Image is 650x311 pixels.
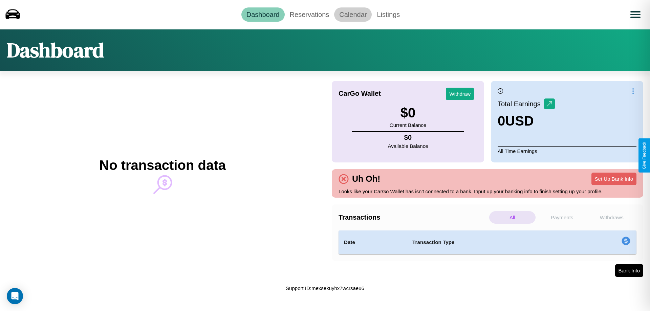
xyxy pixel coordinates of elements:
p: Support ID: mexsekuyhx7wcrsaeu6 [286,284,364,293]
h2: No transaction data [99,158,225,173]
p: Current Balance [390,120,426,130]
button: Withdraw [446,88,474,100]
table: simple table [339,230,636,254]
p: All [489,211,536,224]
h4: Uh Oh! [349,174,384,184]
div: Open Intercom Messenger [7,288,23,304]
p: Looks like your CarGo Wallet has isn't connected to a bank. Input up your banking info to finish ... [339,187,636,196]
p: Withdraws [588,211,635,224]
div: Give Feedback [642,142,647,169]
h3: $ 0 [390,105,426,120]
a: Listings [372,7,405,22]
h1: Dashboard [7,36,104,64]
p: Payments [539,211,585,224]
a: Calendar [334,7,372,22]
a: Dashboard [241,7,285,22]
h4: $ 0 [388,134,428,141]
a: Reservations [285,7,334,22]
p: Available Balance [388,141,428,151]
h4: Transactions [339,214,487,221]
button: Bank Info [615,264,643,277]
h3: 0 USD [498,113,555,129]
button: Set Up Bank Info [591,173,636,185]
p: Total Earnings [498,98,544,110]
button: Open menu [626,5,645,24]
h4: CarGo Wallet [339,90,381,97]
h4: Transaction Type [412,238,566,246]
p: All Time Earnings [498,146,636,156]
h4: Date [344,238,402,246]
